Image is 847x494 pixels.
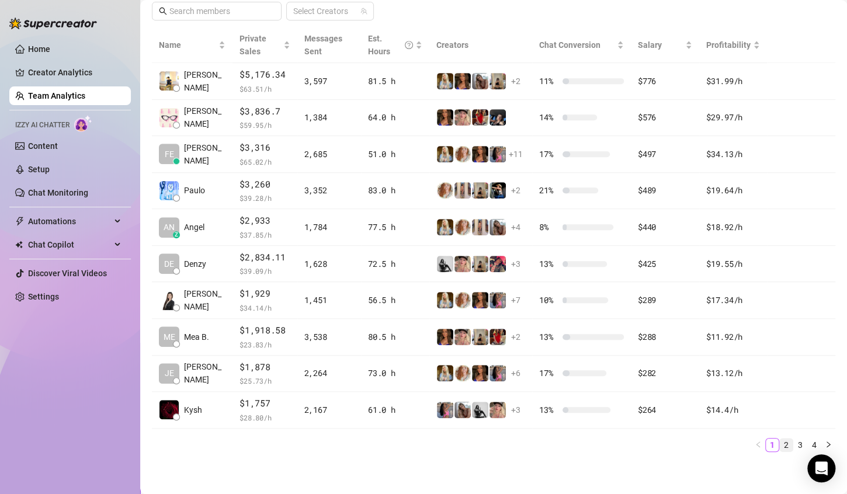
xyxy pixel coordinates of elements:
div: z [173,231,180,238]
img: Adam Bautista [159,71,179,91]
img: Victoria [454,182,471,199]
span: $5,176.34 [239,68,290,82]
div: $13.12 /h [706,367,760,380]
span: Izzy AI Chatter [15,120,70,131]
span: JE [165,367,174,380]
img: Kenzie [472,365,488,381]
span: $ 37.85 /h [239,229,290,241]
img: Kleio [437,365,453,381]
span: 17 % [539,367,558,380]
div: 72.5 h [368,258,422,270]
img: Caroline [472,109,488,126]
span: + 4 [511,221,520,234]
span: $ 28.80 /h [239,412,290,423]
div: $425 [638,258,692,270]
span: $1,918.58 [239,323,290,338]
div: $497 [638,148,692,161]
span: AN [164,221,175,234]
a: Chat Monitoring [28,188,88,197]
img: Tyra [454,329,471,345]
span: $ 23.83 /h [239,339,290,350]
button: right [821,438,835,452]
span: [PERSON_NAME] [184,68,225,94]
span: + 2 [511,331,520,343]
img: Chat Copilot [15,241,23,249]
span: [PERSON_NAME] [184,360,225,386]
img: Alexandra Lator… [159,108,179,127]
img: Amy Pond [454,292,471,308]
span: $1,757 [239,396,290,410]
span: $3,316 [239,141,290,155]
span: 14 % [539,111,558,124]
img: Amy Pond [454,146,471,162]
img: Kota [490,365,506,381]
img: Lakelyn [490,109,506,126]
span: $1,929 [239,287,290,301]
div: 51.0 h [368,148,422,161]
div: $576 [638,111,692,124]
span: + 2 [511,184,520,197]
div: 2,167 [304,403,355,416]
img: Kleio [437,219,453,235]
div: 83.0 h [368,184,422,197]
div: $264 [638,403,692,416]
span: Profitability [706,40,751,50]
li: 3 [793,438,807,452]
img: Jessa Cadiogan [159,291,179,310]
div: $289 [638,294,692,307]
img: Natasha [472,329,488,345]
div: $282 [638,367,692,380]
span: + 2 [511,75,520,88]
img: Victoria [472,219,488,235]
div: 1,451 [304,294,355,307]
div: 3,538 [304,331,355,343]
span: [PERSON_NAME] [184,141,225,167]
img: Grace Hunt [437,256,453,272]
img: logo-BBDzfeDw.svg [9,18,97,29]
span: DE [164,258,174,270]
th: Name [152,27,232,63]
span: Messages Sent [304,34,342,56]
li: Next Page [821,438,835,452]
span: 21 % [539,184,558,197]
th: Creators [429,27,532,63]
span: $ 34.14 /h [239,302,290,314]
span: Angel [184,221,204,234]
img: Kat [472,73,488,89]
span: $ 65.02 /h [239,156,290,168]
a: 3 [794,439,807,451]
span: Kysh [184,403,202,416]
span: + 6 [511,367,520,380]
a: Content [28,141,58,151]
img: Kat [490,219,506,235]
li: 1 [765,438,779,452]
img: Kenzie [454,73,471,89]
span: 11 % [539,75,558,88]
a: Home [28,44,50,54]
div: 2,685 [304,148,355,161]
span: [PERSON_NAME] [184,105,225,130]
img: Tyra [454,256,471,272]
img: Tyra [454,109,471,126]
span: 8 % [539,221,558,234]
span: $1,878 [239,360,290,374]
div: Open Intercom Messenger [807,454,835,482]
img: Kota [490,292,506,308]
input: Search members [169,5,265,18]
span: Chat Copilot [28,235,111,254]
img: AI Chatter [74,115,92,132]
span: $ 39.09 /h [239,265,290,277]
span: $ 59.95 /h [239,119,290,131]
img: Kenzie [437,109,453,126]
img: Caroline [490,329,506,345]
a: Setup [28,165,50,174]
img: Amy Pond [437,182,453,199]
div: 81.5 h [368,75,422,88]
div: 1,784 [304,221,355,234]
img: Natasha [472,256,488,272]
img: Natasha [472,182,488,199]
div: $29.97 /h [706,111,760,124]
a: Creator Analytics [28,63,122,82]
a: 2 [780,439,793,451]
span: + 7 [511,294,520,307]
